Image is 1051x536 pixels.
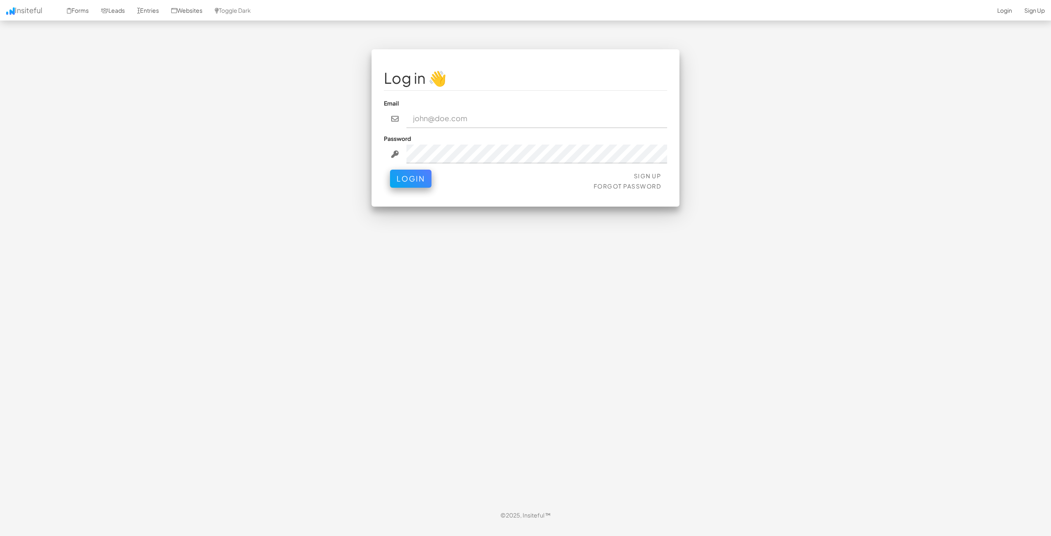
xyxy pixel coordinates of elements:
img: icon.png [6,7,15,15]
a: Sign Up [634,172,661,179]
a: Forgot Password [594,182,661,190]
input: john@doe.com [406,109,668,128]
label: Email [384,99,399,107]
label: Password [384,134,411,143]
button: Login [390,170,431,188]
h1: Log in 👋 [384,70,667,86]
